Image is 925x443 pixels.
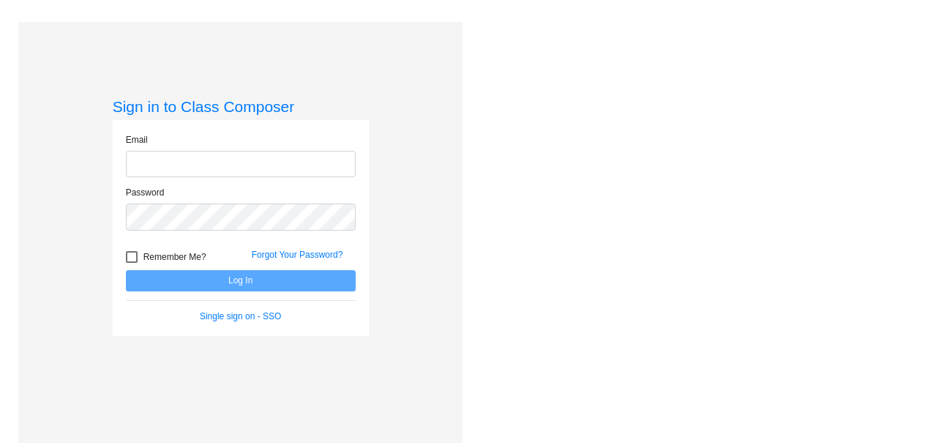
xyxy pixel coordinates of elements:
a: Single sign on - SSO [200,311,281,321]
h3: Sign in to Class Composer [113,97,369,116]
a: Forgot Your Password? [252,250,343,260]
span: Remember Me? [143,248,206,266]
label: Email [126,133,148,146]
button: Log In [126,270,356,291]
label: Password [126,186,165,199]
